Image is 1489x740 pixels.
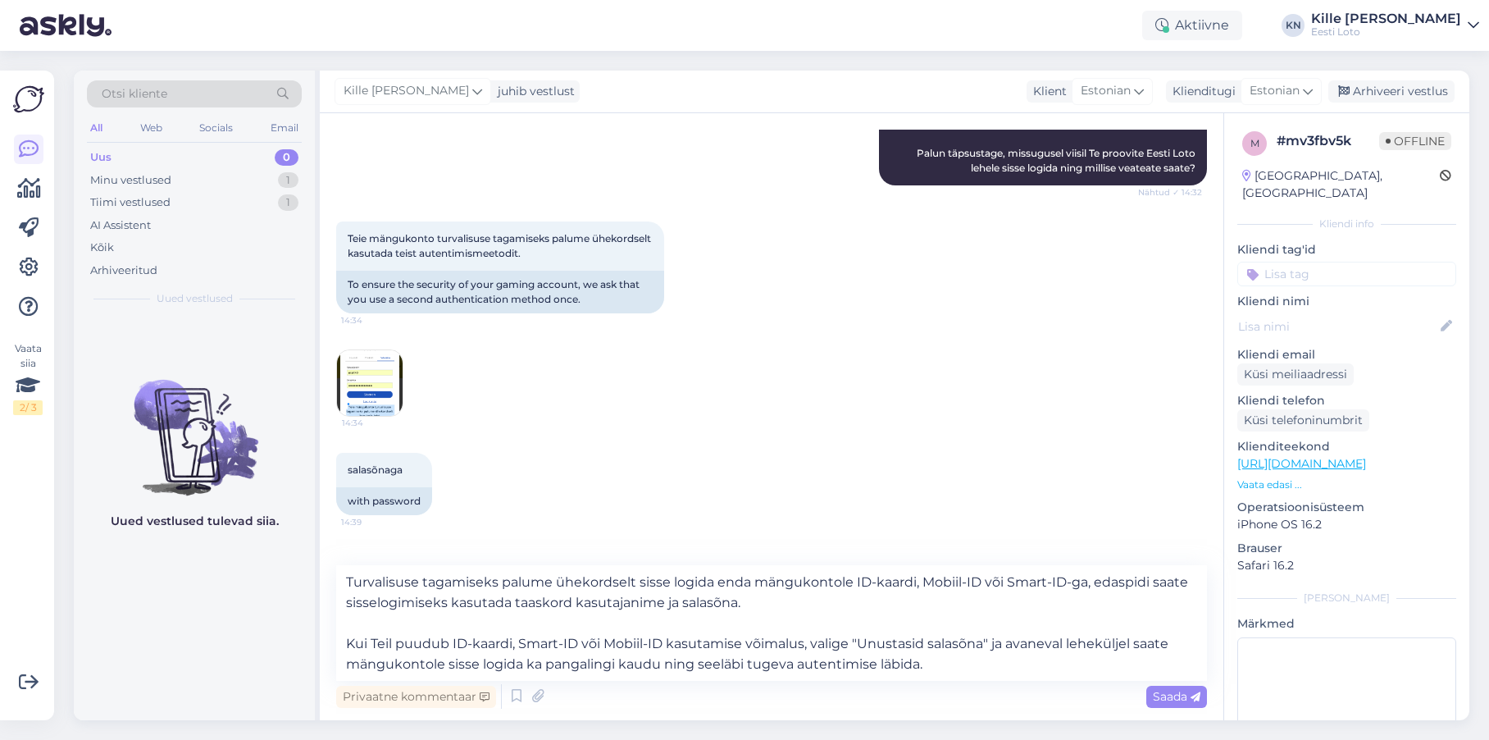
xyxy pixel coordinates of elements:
p: Märkmed [1237,615,1456,633]
div: 0 [275,149,298,166]
div: Küsi telefoninumbrit [1237,409,1369,432]
p: Vaata edasi ... [1237,477,1456,492]
div: Eesti Loto [1311,25,1461,39]
img: Attachment [337,350,403,416]
div: Email [267,117,302,139]
p: Kliendi tag'id [1237,241,1456,258]
div: Uus [90,149,112,166]
p: Brauser [1237,540,1456,557]
img: No chats [74,350,315,498]
div: KN [1282,14,1305,37]
p: Operatsioonisüsteem [1237,499,1456,516]
a: Kille [PERSON_NAME]Eesti Loto [1311,12,1479,39]
p: iPhone OS 16.2 [1237,516,1456,533]
p: Kliendi email [1237,346,1456,363]
span: Otsi kliente [102,85,167,103]
div: Aktiivne [1142,11,1242,40]
p: Kliendi nimi [1237,293,1456,310]
a: [URL][DOMAIN_NAME] [1237,456,1366,471]
span: Offline [1379,132,1451,150]
span: salasõnaga [348,464,403,476]
div: 1 [278,172,298,189]
div: 2 / 3 [13,400,43,415]
div: Privaatne kommentaar [336,686,496,708]
textarea: Turvalisuse tagamiseks palume ühekordselt sisse logida enda mängukontole ID-kaardi, Mobiil-ID või... [336,565,1207,681]
input: Lisa nimi [1238,317,1437,336]
div: 1 [278,194,298,211]
p: Safari 16.2 [1237,557,1456,574]
div: All [87,117,106,139]
div: Socials [196,117,236,139]
div: Tiimi vestlused [90,194,171,211]
span: 14:39 [341,516,403,528]
div: Klient [1027,83,1067,100]
p: Klienditeekond [1237,438,1456,455]
span: m [1250,137,1259,149]
input: Lisa tag [1237,262,1456,286]
div: juhib vestlust [491,83,575,100]
span: 14:34 [342,417,403,429]
span: Kille [PERSON_NAME] [344,82,469,100]
div: Kõik [90,240,114,256]
div: [GEOGRAPHIC_DATA], [GEOGRAPHIC_DATA] [1242,167,1440,202]
img: Askly Logo [13,84,44,115]
div: To ensure the security of your gaming account, we ask that you use a second authentication method... [336,271,664,313]
div: Küsi meiliaadressi [1237,363,1354,386]
div: with password [336,487,432,515]
div: Vaata siia [13,341,43,415]
span: Saada [1153,689,1200,704]
span: 14:34 [341,314,403,327]
span: Nähtud ✓ 14:32 [1138,186,1202,199]
div: Arhiveeritud [90,263,157,279]
span: Teie mängukonto turvalisuse tagamiseks palume ühekordselt kasutada teist autentimismeetodit. [348,232,653,259]
div: # mv3fbv5k [1277,131,1379,151]
p: Uued vestlused tulevad siia. [111,513,279,530]
span: Estonian [1081,82,1131,100]
div: Arhiveeri vestlus [1328,80,1455,103]
div: Web [137,117,166,139]
span: Uued vestlused [157,291,233,306]
div: Kille [PERSON_NAME] [1311,12,1461,25]
div: Klienditugi [1166,83,1236,100]
p: Kliendi telefon [1237,392,1456,409]
div: Kliendi info [1237,217,1456,231]
span: Estonian [1250,82,1300,100]
div: [PERSON_NAME] [1237,591,1456,605]
div: Minu vestlused [90,172,171,189]
div: AI Assistent [90,217,151,234]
